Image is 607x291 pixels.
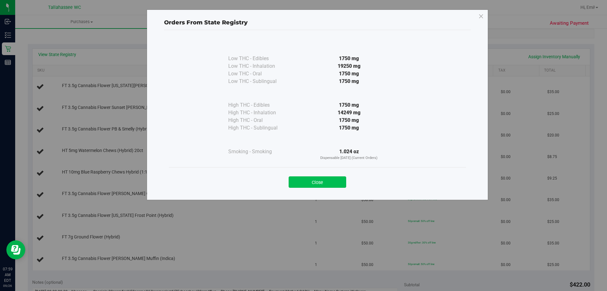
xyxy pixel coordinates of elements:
span: Orders From State Registry [164,19,248,26]
div: 1750 mg [291,78,407,85]
div: 1750 mg [291,70,407,78]
div: 1.024 oz [291,148,407,161]
div: Low THC - Inhalation [228,62,291,70]
p: Dispensable [DATE] (Current Orders) [291,155,407,161]
div: High THC - Edibles [228,101,291,109]
div: 1750 mg [291,117,407,124]
div: High THC - Sublingual [228,124,291,132]
div: 19250 mg [291,62,407,70]
div: High THC - Oral [228,117,291,124]
div: High THC - Inhalation [228,109,291,117]
iframe: Resource center [6,240,25,259]
div: Low THC - Sublingual [228,78,291,85]
div: Low THC - Oral [228,70,291,78]
div: 14249 mg [291,109,407,117]
div: 1750 mg [291,55,407,62]
div: 1750 mg [291,124,407,132]
div: 1750 mg [291,101,407,109]
button: Close [289,176,346,188]
div: Low THC - Edibles [228,55,291,62]
div: Smoking - Smoking [228,148,291,155]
